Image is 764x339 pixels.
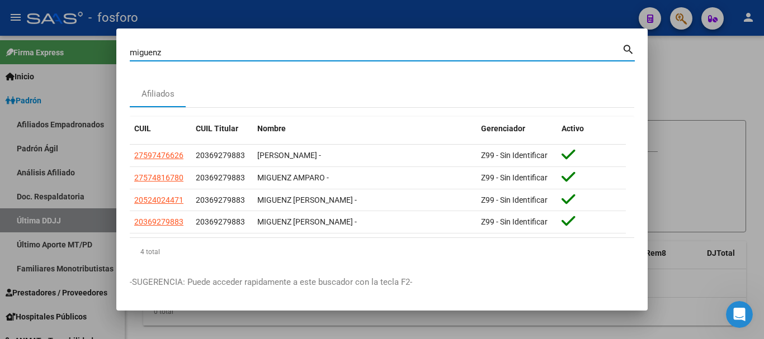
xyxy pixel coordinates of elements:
datatable-header-cell: Activo [557,117,626,141]
span: 20369279883 [196,217,245,226]
div: [PERSON_NAME] - [257,149,472,162]
div: MIGUENZ [PERSON_NAME] - [257,216,472,228]
div: MIGUENZ AMPARO - [257,171,472,184]
datatable-header-cell: CUIL Titular [191,117,253,141]
span: CUIL Titular [196,124,238,133]
span: 27574816780 [134,173,183,182]
span: 27597476626 [134,151,183,160]
datatable-header-cell: Gerenciador [477,117,557,141]
div: MIGUENZ [PERSON_NAME] - [257,194,472,207]
datatable-header-cell: Nombre [253,117,477,141]
span: Z99 - Sin Identificar [481,195,548,204]
span: Z99 - Sin Identificar [481,151,548,160]
span: 20369279883 [196,173,245,182]
span: 20369279883 [196,151,245,160]
span: Activo [562,124,584,133]
datatable-header-cell: CUIL [130,117,191,141]
span: Z99 - Sin Identificar [481,217,548,226]
span: Gerenciador [481,124,525,133]
p: -SUGERENCIA: Puede acceder rapidamente a este buscador con la tecla F2- [130,276,634,289]
iframe: Intercom live chat [726,301,753,328]
div: Afiliados [142,88,175,101]
span: Z99 - Sin Identificar [481,173,548,182]
span: Nombre [257,124,286,133]
span: 20524024471 [134,195,183,204]
span: CUIL [134,124,151,133]
mat-icon: search [622,42,635,55]
span: 20369279883 [196,195,245,204]
span: 20369279883 [134,217,183,226]
div: 4 total [130,238,634,266]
